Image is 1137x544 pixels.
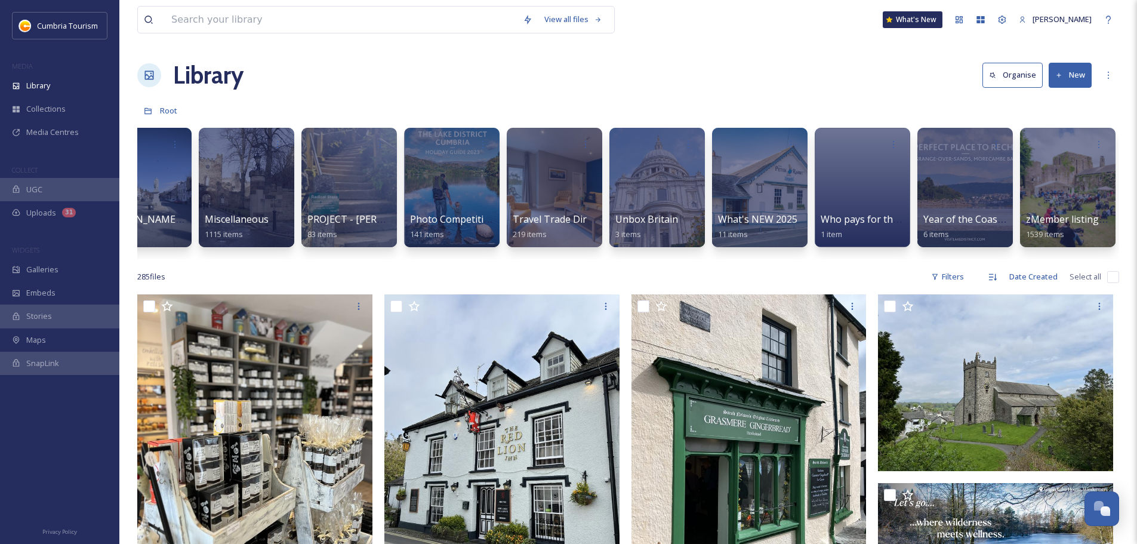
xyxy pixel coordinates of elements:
span: Embeds [26,287,56,299]
span: 219 items [513,229,547,239]
span: [PERSON_NAME] [1033,14,1092,24]
span: Galleries [26,264,58,275]
a: [PERSON_NAME] [1013,8,1098,31]
a: Who pays for the [GEOGRAPHIC_DATA]?1 item [821,214,1001,239]
span: Root [160,105,177,116]
span: 141 items [410,229,444,239]
div: Filters [925,265,970,288]
span: SnapLink [26,358,59,369]
span: UGC [26,184,42,195]
a: Miscellaneous1115 items [205,214,269,239]
a: Library [173,57,244,93]
img: Hawkshead - church.JPG [878,294,1113,471]
a: [PERSON_NAME] Uploads [102,214,218,239]
span: 1539 items [1026,229,1064,239]
span: 11 items [718,229,748,239]
span: Stories [26,311,52,322]
a: Organise [982,63,1049,87]
span: Library [26,80,50,91]
a: Year of the Coast 20236 items [923,214,1025,239]
span: 3 items [615,229,641,239]
span: Collections [26,103,66,115]
button: New [1049,63,1092,87]
span: Media Centres [26,127,79,138]
button: Organise [982,63,1043,87]
a: Privacy Policy [42,524,77,538]
span: Miscellaneous [205,213,269,226]
span: What's NEW 2025 [718,213,797,226]
a: zMember listing photos1539 items [1026,214,1133,239]
span: Privacy Policy [42,528,77,536]
span: MEDIA [12,62,33,70]
div: Date Created [1003,265,1064,288]
input: Search your library [165,7,517,33]
span: 1 item [821,229,842,239]
span: PROJECT - [PERSON_NAME] [307,213,432,226]
span: Travel Trade Directory - INTERNAL USE [513,213,691,226]
span: 83 items [307,229,337,239]
span: 6 items [923,229,949,239]
span: Unbox Britain [615,213,678,226]
a: View all files [538,8,608,31]
a: Root [160,103,177,118]
a: PROJECT - [PERSON_NAME]83 items [307,214,432,239]
span: WIDGETS [12,245,39,254]
a: Unbox Britain3 items [615,214,678,239]
span: 1115 items [205,229,243,239]
a: Travel Trade Directory - INTERNAL USE219 items [513,214,691,239]
span: Select all [1070,271,1101,282]
img: images.jpg [19,20,31,32]
span: [PERSON_NAME] Uploads [102,213,218,226]
span: Who pays for the [GEOGRAPHIC_DATA]? [821,213,1001,226]
span: Uploads [26,207,56,219]
span: COLLECT [12,165,38,174]
a: What's New [883,11,942,28]
button: Open Chat [1084,491,1119,526]
a: Photo Competitions141 items [410,214,500,239]
span: Year of the Coast 2023 [923,213,1025,226]
span: Maps [26,334,46,346]
span: Cumbria Tourism [37,20,98,31]
div: 31 [62,208,76,217]
a: What's NEW 202511 items [718,214,797,239]
span: 285 file s [137,271,165,282]
span: Photo Competitions [410,213,500,226]
span: zMember listing photos [1026,213,1133,226]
